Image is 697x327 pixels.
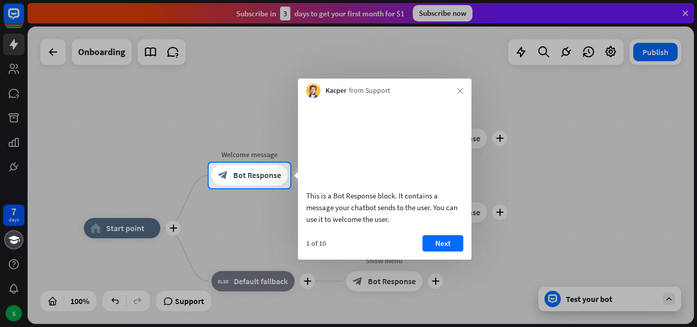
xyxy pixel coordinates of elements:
[326,86,346,96] span: Kacper
[422,235,463,251] button: Next
[457,88,463,94] i: close
[8,4,39,35] button: Open LiveChat chat widget
[218,170,228,181] i: block_bot_response
[349,86,390,96] span: from Support
[306,190,463,225] div: This is a Bot Response block. It contains a message your chatbot sends to the user. You can use i...
[306,239,326,248] div: 1 of 10
[233,170,281,181] span: Bot Response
